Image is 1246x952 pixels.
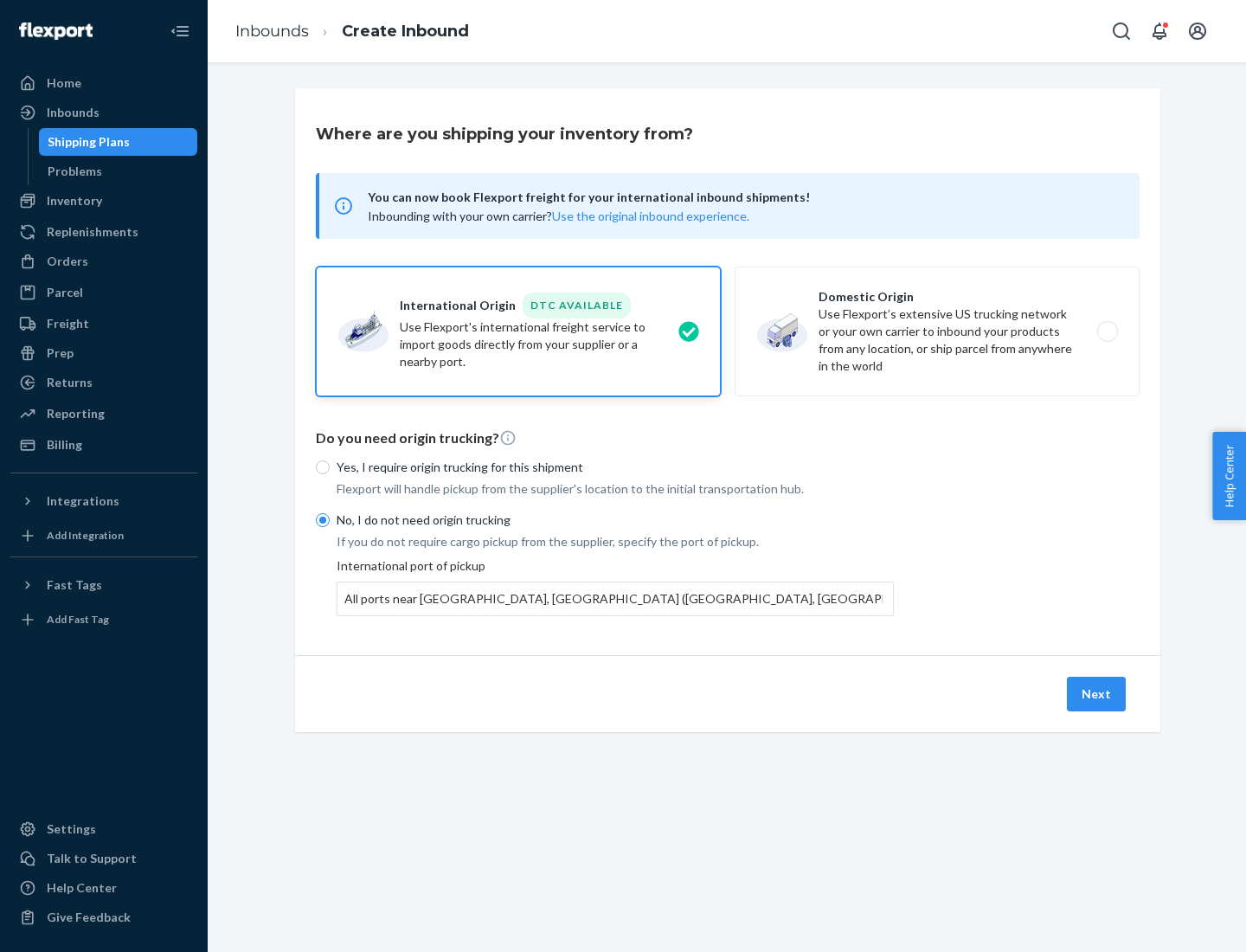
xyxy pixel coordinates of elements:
[235,22,309,41] a: Inbounds
[10,99,197,126] a: Inbounds
[47,820,96,838] div: Settings
[47,104,100,121] div: Inbounds
[316,460,330,474] input: Yes, I require origin trucking for this shipment
[47,192,102,209] div: Inventory
[10,845,197,872] a: Talk to Support
[10,400,197,428] a: Reporting
[10,69,197,97] a: Home
[316,428,1140,448] p: Do you need origin trucking?
[163,14,197,48] button: Close Navigation
[10,248,197,275] a: Orders
[337,480,894,498] p: Flexport will handle pickup from the supplier's location to the initial transportation hub.
[48,133,130,151] div: Shipping Plans
[1212,432,1246,520] button: Help Center
[47,612,109,627] div: Add Fast Tag
[10,369,197,396] a: Returns
[39,128,198,156] a: Shipping Plans
[337,557,894,616] div: International port of pickup
[316,513,330,527] input: No, I do not need origin trucking
[10,874,197,902] a: Help Center
[368,209,749,223] span: Inbounding with your own carrier?
[10,815,197,843] a: Settings
[47,436,82,453] div: Billing
[10,279,197,306] a: Parcel
[47,405,105,422] div: Reporting
[10,218,197,246] a: Replenishments
[1104,14,1139,48] button: Open Search Box
[39,158,198,185] a: Problems
[10,571,197,599] button: Fast Tags
[47,344,74,362] div: Prep
[47,223,138,241] div: Replenishments
[47,528,124,543] div: Add Integration
[19,23,93,40] img: Flexport logo
[48,163,102,180] div: Problems
[10,522,197,550] a: Add Integration
[337,533,894,550] p: If you do not require cargo pickup from the supplier, specify the port of pickup.
[47,492,119,510] div: Integrations
[47,74,81,92] div: Home
[1142,14,1177,48] button: Open notifications
[368,187,1119,208] span: You can now book Flexport freight for your international inbound shipments!
[1067,677,1126,711] button: Next
[552,208,749,225] button: Use the original inbound experience.
[47,284,83,301] div: Parcel
[10,187,197,215] a: Inventory
[222,6,483,57] ol: breadcrumbs
[1180,14,1215,48] button: Open account menu
[47,315,89,332] div: Freight
[47,576,102,594] div: Fast Tags
[316,123,693,145] h3: Where are you shipping your inventory from?
[337,511,894,529] p: No, I do not need origin trucking
[47,909,131,926] div: Give Feedback
[47,879,117,897] div: Help Center
[47,374,93,391] div: Returns
[342,22,469,41] a: Create Inbound
[10,431,197,459] a: Billing
[337,459,894,476] p: Yes, I require origin trucking for this shipment
[10,904,197,931] button: Give Feedback
[10,339,197,367] a: Prep
[47,850,137,867] div: Talk to Support
[10,606,197,634] a: Add Fast Tag
[10,310,197,338] a: Freight
[10,487,197,515] button: Integrations
[47,253,88,270] div: Orders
